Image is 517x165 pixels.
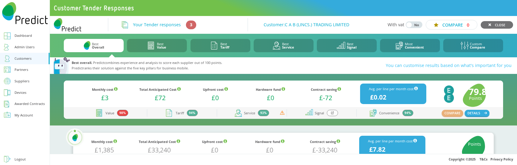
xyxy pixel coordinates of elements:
button: BestOverall [64,39,124,52]
span: Value [106,111,114,115]
b: Convenient [405,45,424,49]
button: CustomCompare [443,39,503,52]
span: With vat [388,22,404,28]
button: BestSignal [317,39,377,52]
div: Dashboard [15,33,32,39]
span: Tariff [176,111,184,115]
div: Points [468,141,482,148]
button: BestTariff [190,39,250,52]
h1: £0 [242,145,298,153]
div: Copyright © 2025 [50,154,517,165]
div: You can customise results based on what's important for you [236,57,511,74]
button: BestService [254,39,314,52]
div: My Account [15,112,33,119]
div: Points [469,95,497,102]
div: Contract saving [298,87,353,93]
button: DETAILS [465,110,489,116]
b: Value [157,45,166,49]
div: Devices [15,90,26,96]
b: Signal [347,45,356,49]
button: BestValue [127,39,187,52]
a: Privacy Policy [490,157,513,161]
button: MostConvenient [380,39,440,52]
div: Avg. per line per month cost [359,138,425,144]
div: No [412,23,421,27]
h1: Your Tender responses [133,22,181,28]
button: COMPARE0 [426,20,477,30]
b: Tariff [220,45,229,49]
img: Top Rated [65,128,85,148]
h1: £0 [188,93,243,101]
div: Total Anticipated Cost [132,87,188,93]
h1: £3 [77,93,133,101]
h1: £0.02 [370,92,386,100]
div: 93% [258,110,269,116]
h1: £0 [243,93,298,101]
div: Best [157,42,166,49]
h1: £0 [187,145,242,153]
div: 98% [117,110,128,116]
div: Monthly cost [77,87,133,93]
div: Suppliers [15,78,29,84]
div: 0 [467,24,469,27]
div: Monthly cost [76,139,132,145]
img: Predict Mobile [2,2,48,24]
h1: £-33,240 [297,145,353,153]
div: Best [282,42,294,49]
div: Customers [15,56,31,62]
div: Hardware fund [242,139,298,145]
div: Total Anticipated Cost [132,139,187,145]
h1: £72 [132,93,188,101]
span: Convenience [379,111,399,115]
button: YesNo [406,21,422,28]
h1: £-72 [298,93,353,101]
h1: £7.82 [369,144,385,153]
div: Logout [15,156,26,163]
h1: 79.867 [469,87,497,95]
div: Partners [15,67,28,73]
b: Service [282,45,294,49]
div: Avg. per line per month cost [360,86,426,92]
div: Most [405,42,424,49]
div: Best [92,42,104,49]
div: Custom [470,42,485,49]
div: Admin Users [15,44,34,50]
b: Compare [470,45,485,49]
b: Best overall. [72,60,92,65]
div: Upfront cost [188,87,243,93]
div: 94% [402,110,413,116]
div: Hardware fund [243,87,298,93]
div: Awarded Contracts [15,101,45,107]
span: Predict combines experience and analysis to score each supplier out of 100 points. Predict ranks ... [72,60,237,71]
span: Service [244,111,255,115]
div: Contract saving [297,139,353,145]
div: 3 [186,21,196,29]
div: 94% [187,110,198,116]
img: Predict Mobile [53,57,70,74]
span: Signal [315,111,324,115]
b: Overall [92,45,104,49]
h1: £1,385 [76,145,132,153]
img: Predict Mobile [84,41,90,50]
div: Best [347,42,356,49]
div: Upfront cost [187,139,242,145]
button: COMPARE [442,110,463,116]
a: T&Cs [480,157,487,161]
div: Best [220,42,229,49]
a: CLOSE [481,21,513,29]
h1: £33,240 [132,145,187,153]
img: Predict Mobile [54,18,81,31]
h1: Customer: C A B (LINCS.) TRADING LIMITED [264,22,349,28]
